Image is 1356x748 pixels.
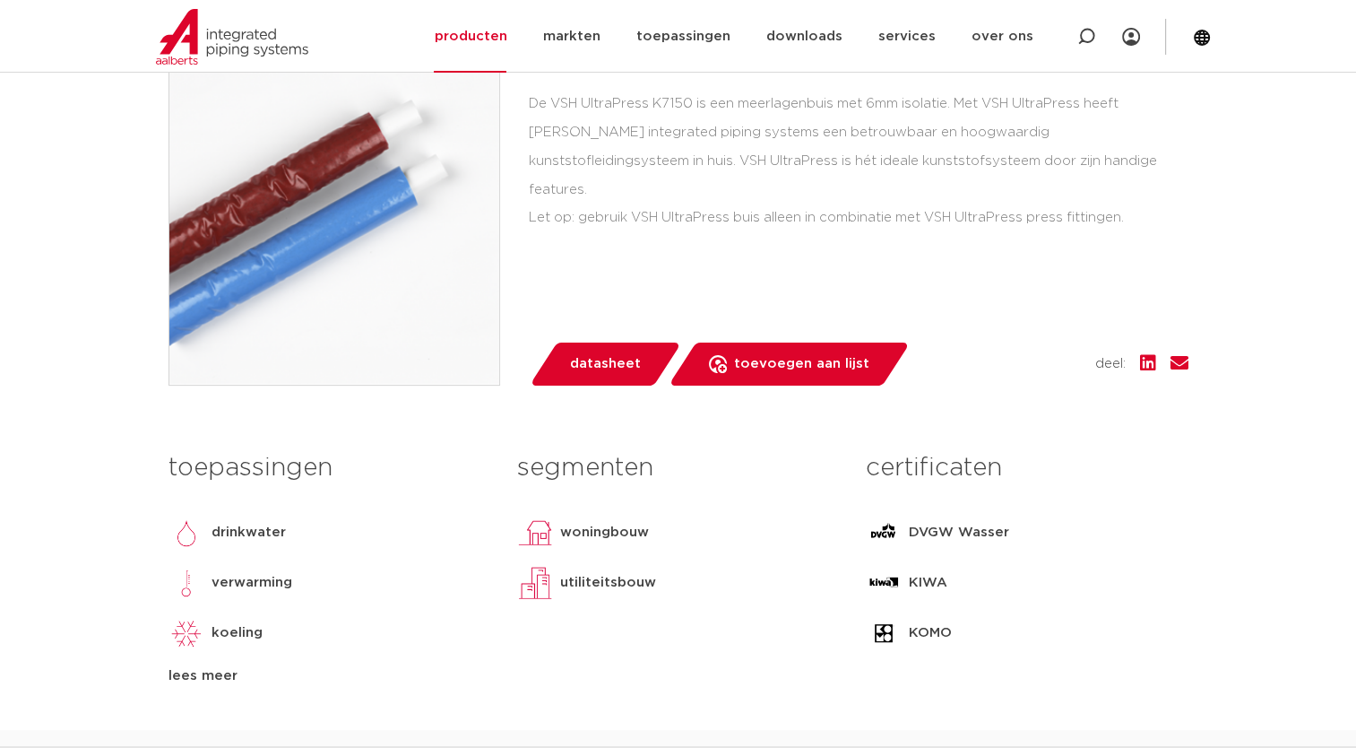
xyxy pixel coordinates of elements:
img: koeling [168,615,204,651]
div: lees meer [168,665,490,687]
p: koeling [212,622,263,644]
p: utiliteitsbouw [560,572,656,594]
img: utiliteitsbouw [517,565,553,601]
p: drinkwater [212,522,286,544]
img: drinkwater [168,515,204,551]
span: datasheet [570,350,641,378]
p: KIWA [909,572,947,594]
p: DVGW Wasser [909,522,1009,544]
a: datasheet [529,343,681,386]
h3: toepassingen [168,450,490,486]
img: woningbouw [517,515,553,551]
h3: certificaten [866,450,1188,486]
p: KOMO [909,622,952,644]
img: verwarming [168,565,204,601]
img: KOMO [866,615,902,651]
img: KIWA [866,565,902,601]
span: toevoegen aan lijst [734,350,869,378]
img: DVGW Wasser [866,515,902,551]
p: woningbouw [560,522,649,544]
h3: segmenten [517,450,839,486]
p: verwarming [212,572,292,594]
div: De VSH UltraPress K7150 is een meerlagenbuis met 6mm isolatie. Met VSH UltraPress heeft [PERSON_N... [529,90,1188,232]
span: deel: [1095,353,1126,375]
img: Product Image for VSH UltraPress meerlagenbuis met 6mm isolatie [169,55,499,385]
